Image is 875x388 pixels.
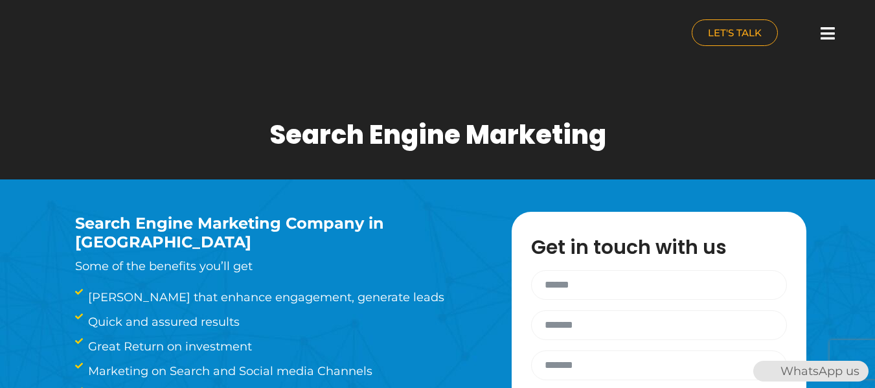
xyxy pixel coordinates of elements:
span: [PERSON_NAME] that enhance engagement, generate leads [85,288,444,306]
a: LET'S TALK [692,19,778,46]
a: WhatsAppWhatsApp us [753,364,869,378]
h3: Search Engine Marketing Company in [GEOGRAPHIC_DATA] [75,214,473,252]
span: Great Return on investment [85,337,252,356]
span: Quick and assured results [85,313,240,331]
div: WhatsApp us [753,361,869,382]
img: WhatsApp [755,361,775,382]
span: Marketing on Search and Social media Channels [85,362,372,380]
h1: Search Engine Marketing [269,119,606,150]
p: Some of the benefits you’ll get [75,257,473,275]
img: nuance-qatar_logo [6,6,115,63]
a: nuance-qatar_logo [6,6,431,63]
h3: Get in touch with us [531,238,800,257]
span: LET'S TALK [708,28,762,38]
